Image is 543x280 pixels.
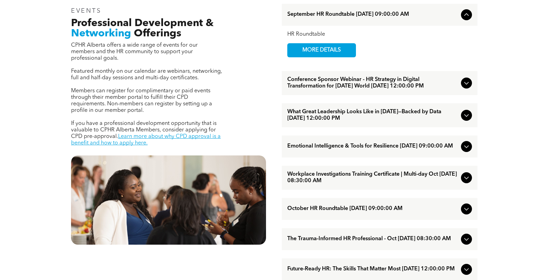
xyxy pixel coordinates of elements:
[71,18,213,28] span: Professional Development &
[287,109,458,122] span: What Great Leadership Looks Like in [DATE]—Backed by Data [DATE] 12:00:00 PM
[294,44,349,57] span: MORE DETAILS
[134,28,181,39] span: Offerings
[287,11,458,18] span: September HR Roundtable [DATE] 09:00:00 AM
[71,28,131,39] span: Networking
[287,77,458,90] span: Conference Sponsor Webinar - HR Strategy in Digital Transformation for [DATE] World [DATE] 12:00:...
[287,206,458,212] span: October HR Roundtable [DATE] 09:00:00 AM
[287,236,458,242] span: The Trauma-Informed HR Professional - Oct [DATE] 08:30:00 AM
[71,8,102,14] span: EVENTS
[71,121,217,139] span: If you have a professional development opportunity that is valuable to CPHR Alberta Members, cons...
[287,43,356,57] a: MORE DETAILS
[287,143,458,150] span: Emotional Intelligence & Tools for Resilience [DATE] 09:00:00 AM
[71,43,198,61] span: CPHR Alberta offers a wide range of events for our members and the HR community to support your p...
[287,171,458,184] span: Workplace Investigations Training Certificate | Multi-day Oct [DATE] 08:30:00 AM
[71,69,222,81] span: Featured monthly on our calendar are webinars, networking, full and half-day sessions and multi-d...
[71,88,212,113] span: Members can register for complimentary or paid events through their member portal to fulfill thei...
[287,266,458,272] span: Future-Ready HR: The Skills That Matter Most [DATE] 12:00:00 PM
[287,31,472,38] div: HR Roundtable
[71,134,221,146] a: Learn more about why CPD approval is a benefit and how to apply here.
